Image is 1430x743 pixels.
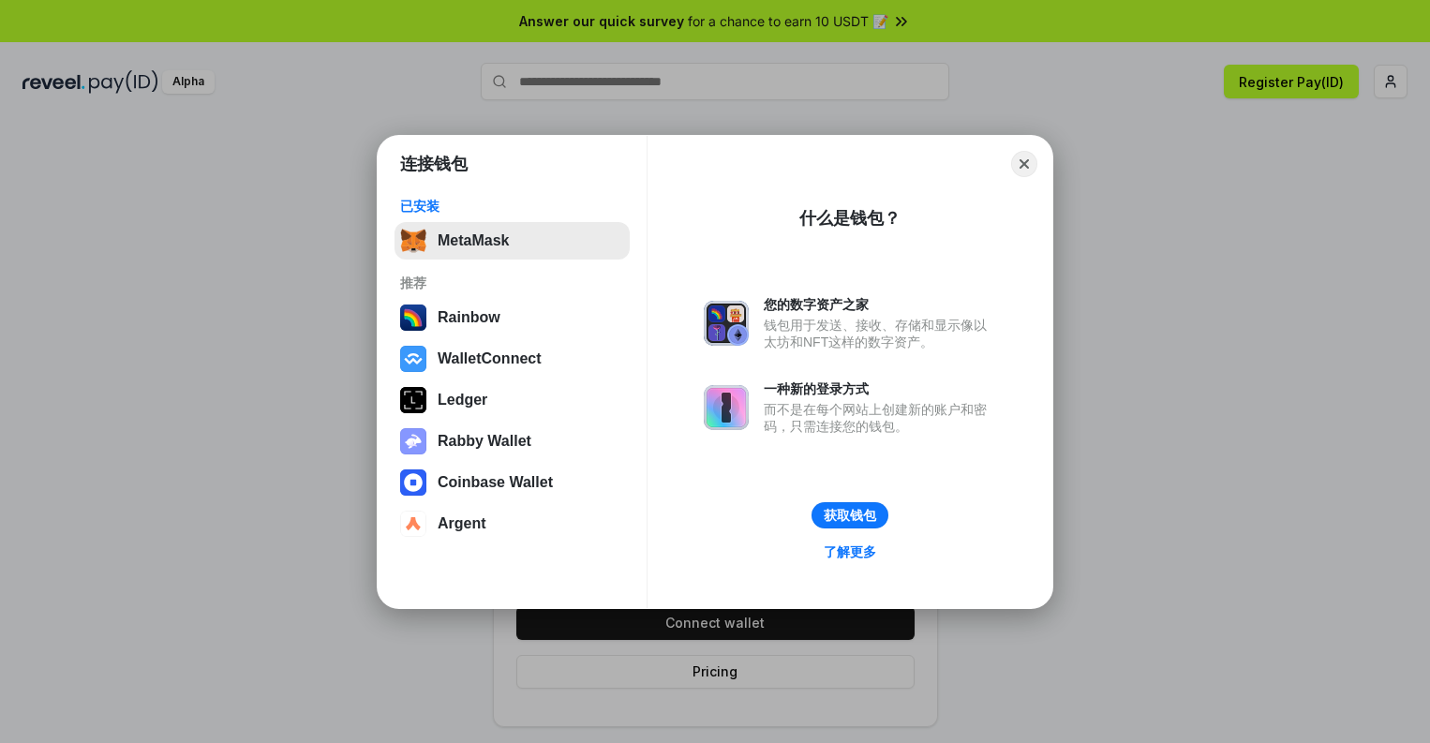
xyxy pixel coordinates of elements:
div: Argent [438,515,486,532]
div: 什么是钱包？ [799,207,901,230]
img: svg+xml,%3Csvg%20width%3D%2228%22%20height%3D%2228%22%20viewBox%3D%220%200%2028%2028%22%20fill%3D... [400,469,426,496]
div: WalletConnect [438,350,542,367]
button: Argent [395,505,630,542]
button: MetaMask [395,222,630,260]
img: svg+xml,%3Csvg%20xmlns%3D%22http%3A%2F%2Fwww.w3.org%2F2000%2Fsvg%22%20fill%3D%22none%22%20viewBox... [400,428,426,454]
div: Coinbase Wallet [438,474,553,491]
div: Ledger [438,392,487,409]
div: 已安装 [400,198,624,215]
div: 而不是在每个网站上创建新的账户和密码，只需连接您的钱包。 [764,401,996,435]
a: 了解更多 [812,540,887,564]
img: svg+xml,%3Csvg%20width%3D%2228%22%20height%3D%2228%22%20viewBox%3D%220%200%2028%2028%22%20fill%3D... [400,346,426,372]
button: Ledger [395,381,630,419]
img: svg+xml,%3Csvg%20xmlns%3D%22http%3A%2F%2Fwww.w3.org%2F2000%2Fsvg%22%20width%3D%2228%22%20height%3... [400,387,426,413]
div: MetaMask [438,232,509,249]
div: 推荐 [400,275,624,291]
img: svg+xml,%3Csvg%20fill%3D%22none%22%20height%3D%2233%22%20viewBox%3D%220%200%2035%2033%22%20width%... [400,228,426,254]
h1: 连接钱包 [400,153,468,175]
div: 您的数字资产之家 [764,296,996,313]
button: 获取钱包 [812,502,888,528]
img: svg+xml,%3Csvg%20width%3D%2228%22%20height%3D%2228%22%20viewBox%3D%220%200%2028%2028%22%20fill%3D... [400,511,426,537]
div: Rainbow [438,309,500,326]
img: svg+xml,%3Csvg%20xmlns%3D%22http%3A%2F%2Fwww.w3.org%2F2000%2Fsvg%22%20fill%3D%22none%22%20viewBox... [704,301,749,346]
button: WalletConnect [395,340,630,378]
div: 钱包用于发送、接收、存储和显示像以太坊和NFT这样的数字资产。 [764,317,996,350]
button: Rabby Wallet [395,423,630,460]
button: Close [1011,151,1037,177]
img: svg+xml,%3Csvg%20xmlns%3D%22http%3A%2F%2Fwww.w3.org%2F2000%2Fsvg%22%20fill%3D%22none%22%20viewBox... [704,385,749,430]
img: svg+xml,%3Csvg%20width%3D%22120%22%20height%3D%22120%22%20viewBox%3D%220%200%20120%20120%22%20fil... [400,305,426,331]
button: Rainbow [395,299,630,336]
button: Coinbase Wallet [395,464,630,501]
div: 一种新的登录方式 [764,380,996,397]
div: 获取钱包 [824,507,876,524]
div: Rabby Wallet [438,433,531,450]
div: 了解更多 [824,543,876,560]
